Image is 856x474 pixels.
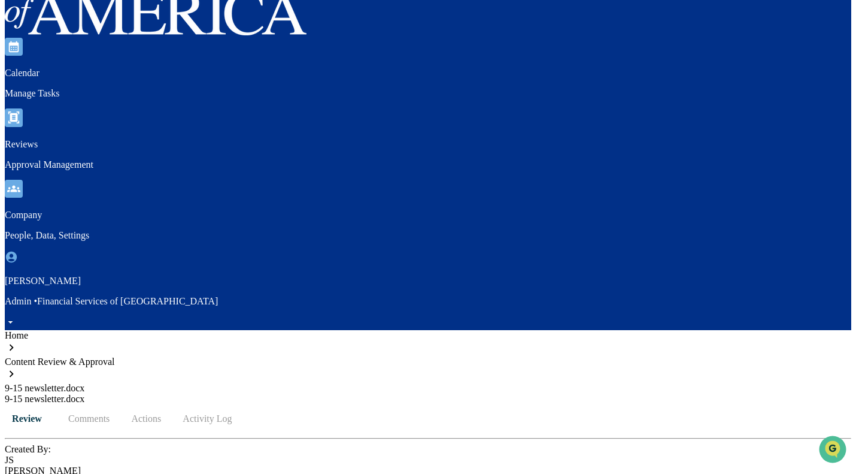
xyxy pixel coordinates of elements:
[99,151,148,163] span: Attestations
[5,88,851,99] p: Manage Tasks
[59,404,119,433] button: Comments
[5,139,851,150] p: Reviews
[5,383,851,394] div: 9-15 newsletter.docx
[41,92,196,104] div: Start new chat
[119,404,173,433] button: Actions
[204,95,218,110] button: Start new chat
[5,404,851,433] div: secondary tabs example
[82,146,153,168] a: 🗄️Attestations
[5,210,851,221] p: Company
[5,230,851,241] p: People, Data, Settings
[7,146,82,168] a: 🖐️Preclearance
[12,152,22,162] div: 🖐️
[818,434,850,467] iframe: Open customer support
[5,296,851,307] p: Admin • Financial Services of [GEOGRAPHIC_DATA]
[41,104,151,113] div: We're available if you need us!
[12,25,218,44] p: How can we help?
[5,330,851,341] div: Home
[173,404,241,433] button: Activity Log
[12,175,22,185] div: 🔎
[5,404,59,433] button: Review
[5,444,851,455] div: Created By: ‎ ‎
[5,276,851,286] p: [PERSON_NAME]
[12,92,34,113] img: 1746055101610-c473b297-6a78-478c-a979-82029cc54cd1
[5,455,851,466] div: JS
[84,203,145,212] a: Powered byPylon
[7,169,80,191] a: 🔎Data Lookup
[24,151,77,163] span: Preclearance
[87,152,96,162] div: 🗄️
[119,203,145,212] span: Pylon
[5,68,851,79] p: Calendar
[24,174,75,186] span: Data Lookup
[5,394,851,404] div: 9-15 newsletter.docx
[5,357,851,367] div: Content Review & Approval
[5,159,851,170] p: Approval Management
